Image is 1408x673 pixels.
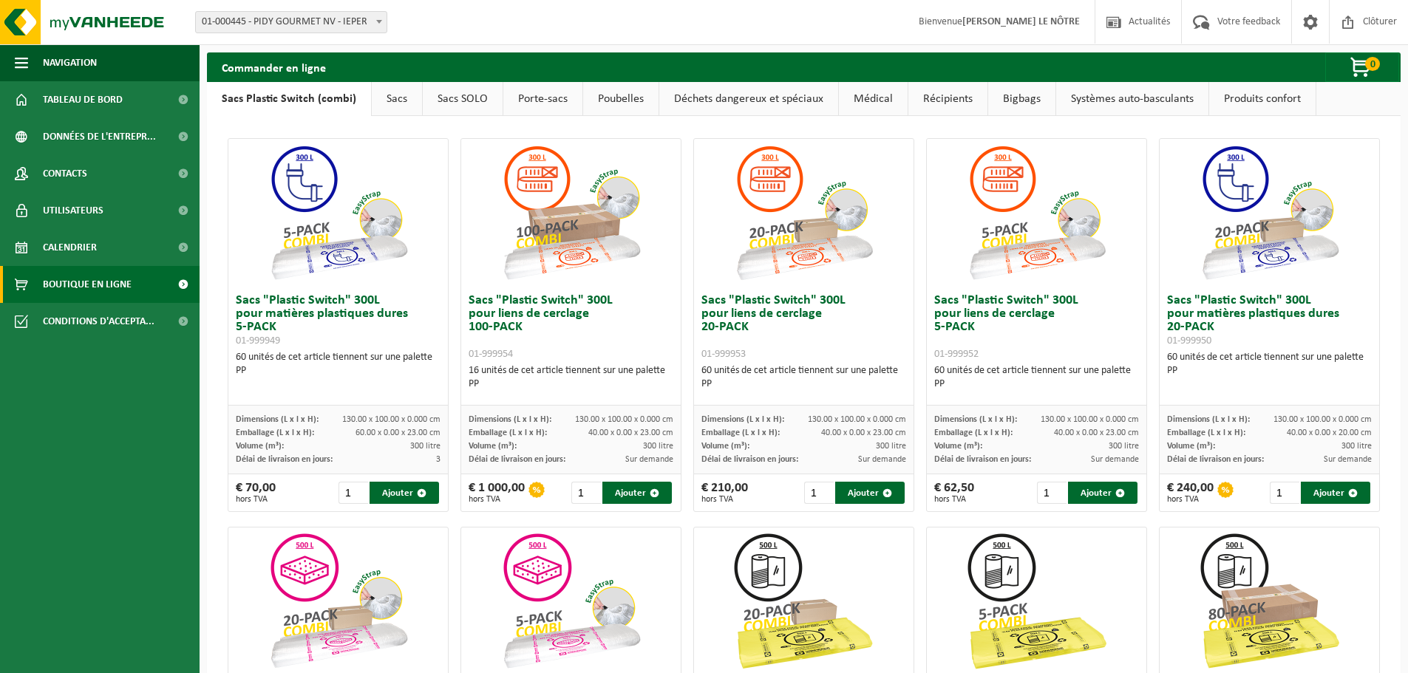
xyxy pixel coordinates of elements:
[1324,455,1372,464] span: Sur demande
[236,364,441,378] div: PP
[934,428,1013,437] span: Emballage (L x l x H):
[236,351,441,378] div: 60 unités de cet article tiennent sur une palette
[934,482,974,504] div: € 62,50
[1209,82,1316,116] a: Produits confort
[701,442,749,451] span: Volume (m³):
[575,415,673,424] span: 130.00 x 100.00 x 0.000 cm
[1365,57,1380,71] span: 0
[1167,351,1372,378] div: 60 unités de cet article tiennent sur une palette
[701,364,906,391] div: 60 unités de cet article tiennent sur une palette
[730,139,878,287] img: 01-999953
[876,442,906,451] span: 300 litre
[207,82,371,116] a: Sacs Plastic Switch (combi)
[469,415,551,424] span: Dimensions (L x l x H):
[43,303,154,340] span: Conditions d'accepta...
[43,155,87,192] span: Contacts
[701,428,780,437] span: Emballage (L x l x H):
[571,482,602,504] input: 1
[469,294,673,361] h3: Sacs "Plastic Switch" 300L pour liens de cerclage 100-PACK
[835,482,905,504] button: Ajouter
[701,495,748,504] span: hors TVA
[1325,52,1399,82] button: 0
[1301,482,1370,504] button: Ajouter
[1167,415,1250,424] span: Dimensions (L x l x H):
[503,82,582,116] a: Porte-sacs
[934,442,982,451] span: Volume (m³):
[934,294,1139,361] h3: Sacs "Plastic Switch" 300L pour liens de cerclage 5-PACK
[236,294,441,347] h3: Sacs "Plastic Switch" 300L pour matières plastiques dures 5-PACK
[908,82,987,116] a: Récipients
[469,428,547,437] span: Emballage (L x l x H):
[963,139,1111,287] img: 01-999952
[858,455,906,464] span: Sur demande
[469,455,565,464] span: Délai de livraison en jours:
[1109,442,1139,451] span: 300 litre
[207,52,341,81] h2: Commander en ligne
[43,118,156,155] span: Données de l'entrepr...
[588,428,673,437] span: 40.00 x 0.00 x 23.00 cm
[934,455,1031,464] span: Délai de livraison en jours:
[236,335,280,346] span: 01-999949
[1270,482,1300,504] input: 1
[1167,442,1215,451] span: Volume (m³):
[423,82,503,116] a: Sacs SOLO
[934,378,1139,391] div: PP
[43,44,97,81] span: Navigation
[988,82,1055,116] a: Bigbags
[1056,82,1208,116] a: Systèmes auto-basculants
[1041,415,1139,424] span: 130.00 x 100.00 x 0.000 cm
[236,442,284,451] span: Volume (m³):
[804,482,834,504] input: 1
[839,82,908,116] a: Médical
[196,12,387,33] span: 01-000445 - PIDY GOURMET NV - IEPER
[1167,495,1214,504] span: hors TVA
[934,415,1017,424] span: Dimensions (L x l x H):
[195,11,387,33] span: 01-000445 - PIDY GOURMET NV - IEPER
[43,81,123,118] span: Tableau de bord
[701,349,746,360] span: 01-999953
[356,428,441,437] span: 60.00 x 0.00 x 23.00 cm
[372,82,422,116] a: Sacs
[1167,455,1264,464] span: Délai de livraison en jours:
[1167,335,1211,346] span: 01-999950
[469,482,525,504] div: € 1 000,00
[469,349,513,360] span: 01-999954
[1068,482,1137,504] button: Ajouter
[1167,294,1372,347] h3: Sacs "Plastic Switch" 300L pour matières plastiques dures 20-PACK
[962,16,1080,27] strong: [PERSON_NAME] LE NÔTRE
[43,266,132,303] span: Boutique en ligne
[469,495,525,504] span: hors TVA
[821,428,906,437] span: 40.00 x 0.00 x 23.00 cm
[469,364,673,391] div: 16 unités de cet article tiennent sur une palette
[265,139,412,287] img: 01-999949
[808,415,906,424] span: 130.00 x 100.00 x 0.000 cm
[602,482,672,504] button: Ajouter
[1091,455,1139,464] span: Sur demande
[342,415,441,424] span: 130.00 x 100.00 x 0.000 cm
[934,349,979,360] span: 01-999952
[469,442,517,451] span: Volume (m³):
[236,428,314,437] span: Emballage (L x l x H):
[436,455,441,464] span: 3
[410,442,441,451] span: 300 litre
[339,482,369,504] input: 1
[469,378,673,391] div: PP
[1196,139,1344,287] img: 01-999950
[1287,428,1372,437] span: 40.00 x 0.00 x 20.00 cm
[643,442,673,451] span: 300 litre
[236,495,276,504] span: hors TVA
[1167,482,1214,504] div: € 240,00
[1054,428,1139,437] span: 40.00 x 0.00 x 23.00 cm
[701,378,906,391] div: PP
[236,482,276,504] div: € 70,00
[43,229,97,266] span: Calendrier
[583,82,659,116] a: Poubelles
[701,455,798,464] span: Délai de livraison en jours:
[934,364,1139,391] div: 60 unités de cet article tiennent sur une palette
[1167,364,1372,378] div: PP
[1037,482,1067,504] input: 1
[934,495,974,504] span: hors TVA
[43,192,103,229] span: Utilisateurs
[625,455,673,464] span: Sur demande
[370,482,439,504] button: Ajouter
